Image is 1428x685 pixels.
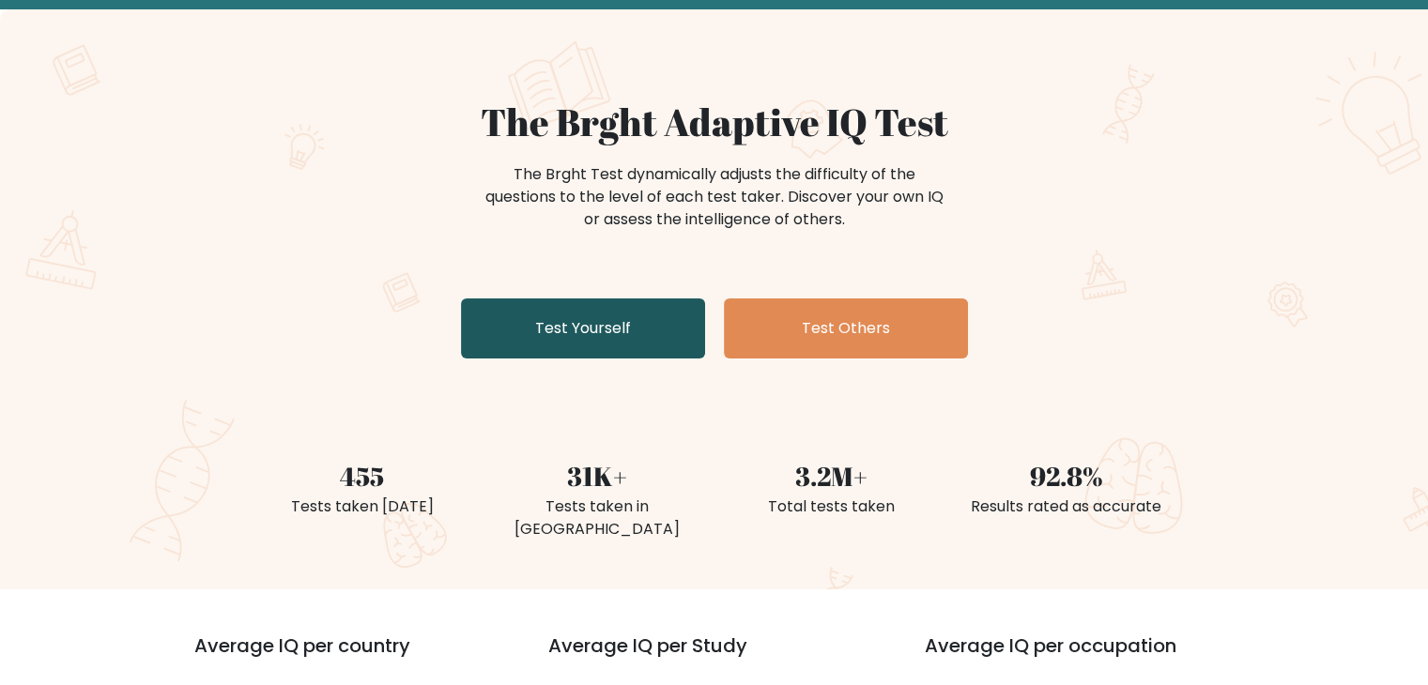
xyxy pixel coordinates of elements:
[491,495,703,540] div: Tests taken in [GEOGRAPHIC_DATA]
[960,495,1173,518] div: Results rated as accurate
[461,298,705,358] a: Test Yourself
[960,456,1173,495] div: 92.8%
[491,456,703,495] div: 31K+
[256,99,1173,145] h1: The Brght Adaptive IQ Test
[480,163,949,231] div: The Brght Test dynamically adjusts the difficulty of the questions to the level of each test take...
[726,495,938,518] div: Total tests taken
[726,456,938,495] div: 3.2M+
[256,495,468,518] div: Tests taken [DATE]
[925,634,1256,679] h3: Average IQ per occupation
[194,634,481,679] h3: Average IQ per country
[548,634,880,679] h3: Average IQ per Study
[724,298,968,358] a: Test Others
[256,456,468,495] div: 455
